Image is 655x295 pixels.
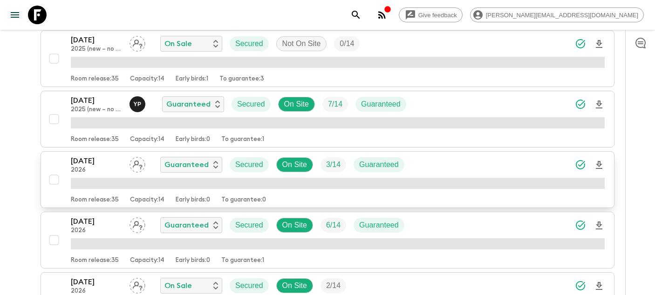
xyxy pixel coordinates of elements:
[230,218,269,233] div: Secured
[71,136,119,143] p: Room release: 35
[164,159,209,170] p: Guaranteed
[575,280,586,291] svg: Synced Successfully
[130,39,145,46] span: Assign pack leader
[282,38,321,49] p: Not On Site
[334,36,360,51] div: Trip Fill
[276,278,313,293] div: On Site
[326,159,341,170] p: 3 / 14
[230,278,269,293] div: Secured
[594,39,605,50] svg: Download Onboarding
[176,257,210,264] p: Early birds: 0
[278,97,315,112] div: On Site
[470,7,644,22] div: [PERSON_NAME][EMAIL_ADDRESS][DOMAIN_NAME]
[594,281,605,292] svg: Download Onboarding
[219,75,264,83] p: To guarantee: 3
[221,196,266,204] p: To guarantee: 0
[594,220,605,231] svg: Download Onboarding
[282,159,307,170] p: On Site
[235,38,263,49] p: Secured
[41,30,614,87] button: [DATE]2025 (new – no [DEMOGRAPHIC_DATA] stay)Assign pack leaderOn SaleSecuredNot On SiteTrip Fill...
[276,157,313,172] div: On Site
[282,220,307,231] p: On Site
[6,6,24,24] button: menu
[221,257,264,264] p: To guarantee: 1
[340,38,354,49] p: 0 / 14
[130,257,164,264] p: Capacity: 14
[71,216,122,227] p: [DATE]
[322,97,348,112] div: Trip Fill
[221,136,264,143] p: To guarantee: 1
[71,155,122,167] p: [DATE]
[41,91,614,147] button: [DATE]2025 (new – no [DEMOGRAPHIC_DATA] stay)Yong ParkGuaranteedSecuredOn SiteTrip FillGuaranteed...
[71,75,119,83] p: Room release: 35
[361,99,401,110] p: Guaranteed
[575,38,586,49] svg: Synced Successfully
[321,278,346,293] div: Trip Fill
[71,106,122,114] p: 2025 (new – no [DEMOGRAPHIC_DATA] stay)
[166,99,211,110] p: Guaranteed
[359,159,399,170] p: Guaranteed
[71,167,122,174] p: 2026
[41,151,614,208] button: [DATE]2026Assign pack leaderGuaranteedSecuredOn SiteTrip FillGuaranteedRoom release:35Capacity:14...
[284,99,309,110] p: On Site
[71,257,119,264] p: Room release: 35
[413,12,462,19] span: Give feedback
[594,99,605,110] svg: Download Onboarding
[71,34,122,46] p: [DATE]
[230,36,269,51] div: Secured
[71,95,122,106] p: [DATE]
[326,220,341,231] p: 6 / 14
[130,196,164,204] p: Capacity: 14
[176,75,208,83] p: Early birds: 1
[133,101,141,108] p: Y P
[481,12,643,19] span: [PERSON_NAME][EMAIL_ADDRESS][DOMAIN_NAME]
[130,220,145,228] span: Assign pack leader
[594,160,605,171] svg: Download Onboarding
[41,212,614,268] button: [DATE]2026Assign pack leaderGuaranteedSecuredOn SiteTrip FillGuaranteedRoom release:35Capacity:14...
[399,7,463,22] a: Give feedback
[235,280,263,291] p: Secured
[575,159,586,170] svg: Synced Successfully
[276,218,313,233] div: On Site
[235,220,263,231] p: Secured
[230,157,269,172] div: Secured
[347,6,365,24] button: search adventures
[328,99,342,110] p: 7 / 14
[130,75,164,83] p: Capacity: 14
[71,276,122,288] p: [DATE]
[71,46,122,53] p: 2025 (new – no [DEMOGRAPHIC_DATA] stay)
[164,280,192,291] p: On Sale
[130,281,145,288] span: Assign pack leader
[71,288,122,295] p: 2026
[71,227,122,235] p: 2026
[130,96,147,112] button: YP
[359,220,399,231] p: Guaranteed
[237,99,265,110] p: Secured
[164,38,192,49] p: On Sale
[575,220,586,231] svg: Synced Successfully
[164,220,209,231] p: Guaranteed
[232,97,271,112] div: Secured
[326,280,341,291] p: 2 / 14
[235,159,263,170] p: Secured
[276,36,327,51] div: Not On Site
[321,157,346,172] div: Trip Fill
[321,218,346,233] div: Trip Fill
[575,99,586,110] svg: Synced Successfully
[282,280,307,291] p: On Site
[130,160,145,167] span: Assign pack leader
[130,99,147,107] span: Yong Park
[176,196,210,204] p: Early birds: 0
[176,136,210,143] p: Early birds: 0
[130,136,164,143] p: Capacity: 14
[71,196,119,204] p: Room release: 35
